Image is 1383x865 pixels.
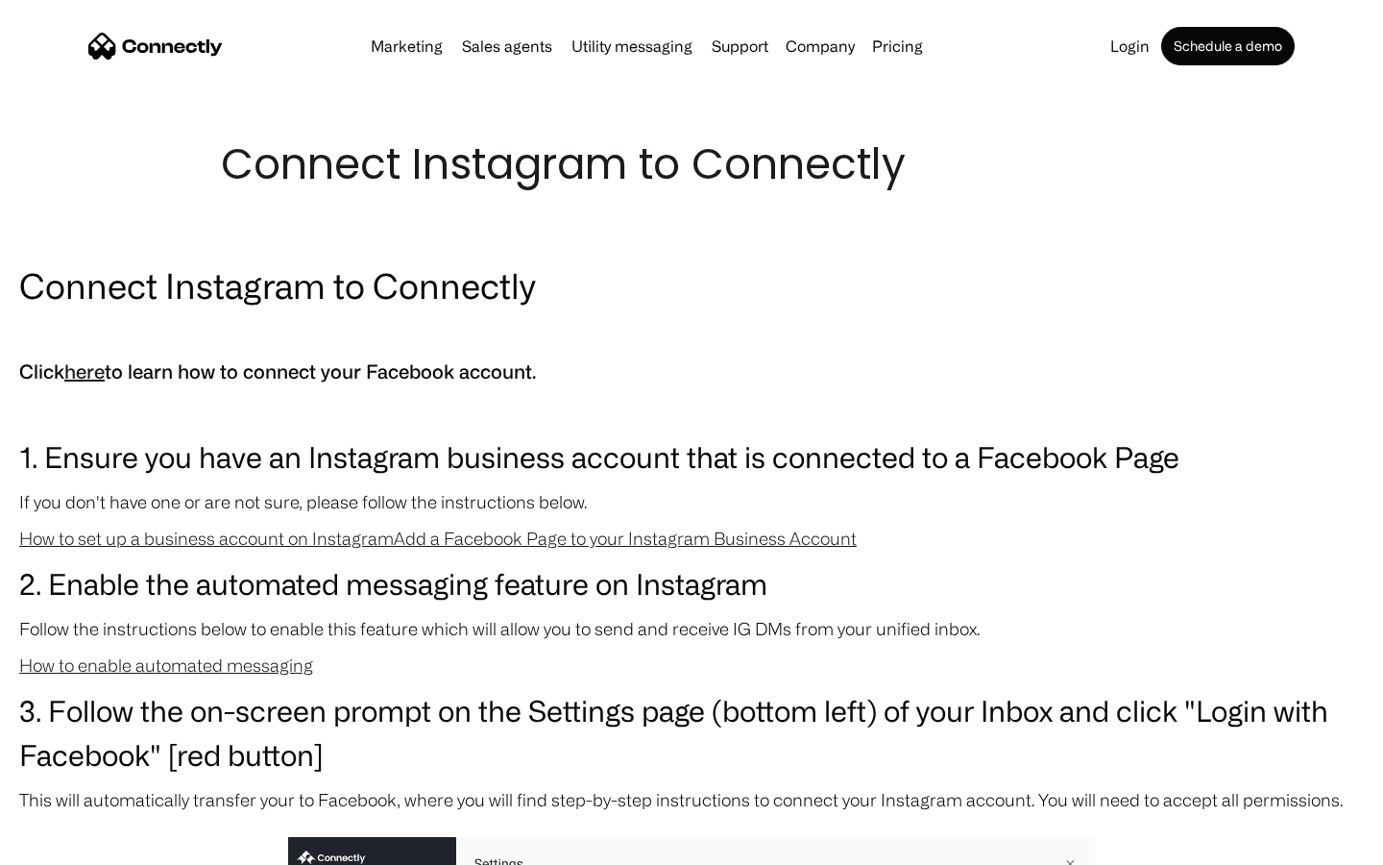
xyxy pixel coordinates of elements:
[19,356,1364,388] h5: Click to learn how to connect your Facebook account.
[19,561,1364,605] h3: 2. Enable the automated messaging feature on Instagram
[19,688,1364,777] h3: 3. Follow the on-screen prompt on the Settings page (bottom left) of your Inbox and click "Login ...
[786,33,855,60] div: Company
[1161,27,1295,65] a: Schedule a demo
[19,615,1364,642] p: Follow the instructions below to enable this feature which will allow you to send and receive IG ...
[64,360,105,383] a: here
[363,38,450,54] a: Marketing
[221,135,1162,194] h1: Connect Instagram to Connectly
[19,786,1364,813] p: This will automatically transfer your to Facebook, where you will find step-by-step instructions ...
[1103,38,1157,54] a: Login
[19,434,1364,479] h3: 1. Ensure you have an Instagram business account that is connected to a Facebook Page
[394,529,857,548] a: Add a Facebook Page to your Instagram Business Account
[564,38,700,54] a: Utility messaging
[864,38,931,54] a: Pricing
[19,261,1364,309] h2: Connect Instagram to Connectly
[19,398,1364,425] p: ‍
[19,319,1364,346] p: ‍
[19,488,1364,515] p: If you don't have one or are not sure, please follow the instructions below.
[454,38,560,54] a: Sales agents
[19,529,394,548] a: How to set up a business account on Instagram
[704,38,776,54] a: Support
[19,655,313,675] a: How to enable automated messaging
